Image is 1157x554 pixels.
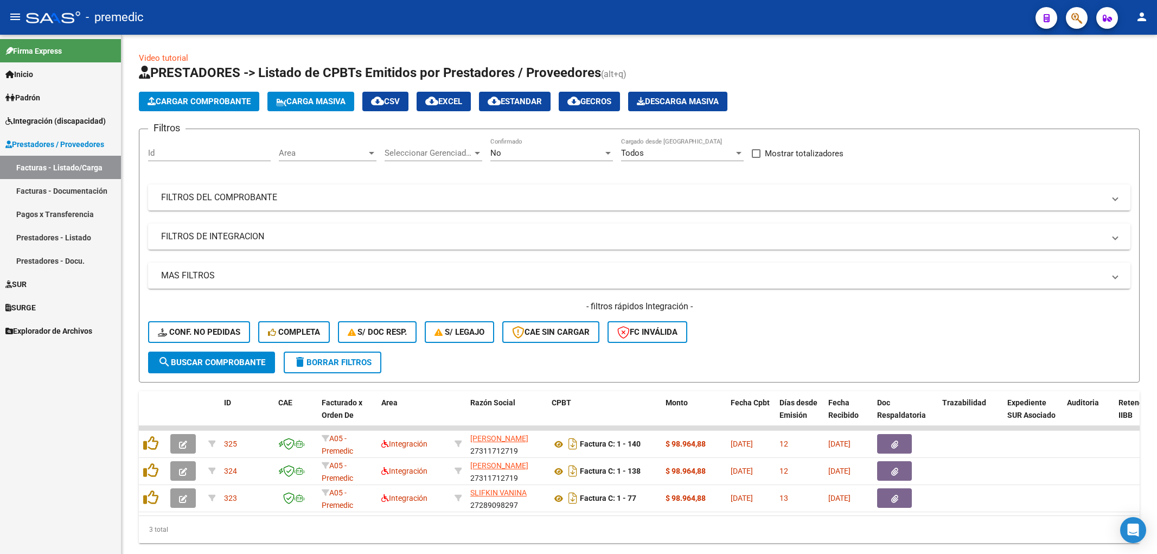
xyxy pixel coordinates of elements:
span: ID [224,398,231,407]
mat-icon: cloud_download [567,94,580,107]
span: Seleccionar Gerenciador [385,148,472,158]
datatable-header-cell: Facturado x Orden De [317,391,377,439]
span: [DATE] [828,467,851,475]
span: Area [381,398,398,407]
strong: $ 98.964,88 [666,467,706,475]
button: S/ legajo [425,321,494,343]
mat-panel-title: MAS FILTROS [161,270,1104,282]
span: - premedic [86,5,144,29]
span: 12 [779,440,788,448]
mat-icon: cloud_download [425,94,438,107]
mat-icon: cloud_download [488,94,501,107]
span: EXCEL [425,97,462,106]
button: EXCEL [417,92,471,111]
span: Auditoria [1067,398,1099,407]
span: FC Inválida [617,327,677,337]
button: CAE SIN CARGAR [502,321,599,343]
button: Estandar [479,92,551,111]
mat-icon: menu [9,10,22,23]
app-download-masive: Descarga masiva de comprobantes (adjuntos) [628,92,727,111]
datatable-header-cell: Fecha Cpbt [726,391,775,439]
datatable-header-cell: Auditoria [1063,391,1114,439]
div: 27289098297 [470,487,543,510]
span: Gecros [567,97,611,106]
span: [PERSON_NAME] [470,461,528,470]
span: S/ Doc Resp. [348,327,407,337]
mat-expansion-panel-header: FILTROS DEL COMPROBANTE [148,184,1130,211]
datatable-header-cell: Area [377,391,450,439]
mat-icon: person [1135,10,1148,23]
i: Descargar documento [566,462,580,480]
button: Completa [258,321,330,343]
span: Conf. no pedidas [158,327,240,337]
mat-icon: cloud_download [371,94,384,107]
datatable-header-cell: Razón Social [466,391,547,439]
span: [DATE] [828,440,851,448]
datatable-header-cell: Trazabilidad [938,391,1003,439]
span: Carga Masiva [276,97,346,106]
span: Firma Express [5,45,62,57]
strong: $ 98.964,88 [666,494,706,502]
span: Prestadores / Proveedores [5,138,104,150]
span: Integración (discapacidad) [5,115,106,127]
button: Descarga Masiva [628,92,727,111]
span: Estandar [488,97,542,106]
strong: Factura C: 1 - 138 [580,467,641,476]
span: Fecha Cpbt [731,398,770,407]
span: Integración [381,440,427,448]
span: Descarga Masiva [637,97,719,106]
mat-panel-title: FILTROS DEL COMPROBANTE [161,192,1104,203]
span: 324 [224,467,237,475]
span: 12 [779,467,788,475]
span: Padrón [5,92,40,104]
span: 323 [224,494,237,502]
span: Mostrar totalizadores [765,147,843,160]
span: [DATE] [731,494,753,502]
span: Razón Social [470,398,515,407]
strong: Factura C: 1 - 77 [580,494,636,503]
span: Facturado x Orden De [322,398,362,419]
span: Cargar Comprobante [148,97,251,106]
button: Buscar Comprobante [148,352,275,373]
datatable-header-cell: Monto [661,391,726,439]
strong: $ 98.964,88 [666,440,706,448]
span: [PERSON_NAME] [470,434,528,443]
i: Descargar documento [566,435,580,453]
span: Días desde Emisión [779,398,817,419]
strong: Factura C: 1 - 140 [580,440,641,449]
datatable-header-cell: Doc Respaldatoria [873,391,938,439]
span: Integración [381,467,427,475]
button: FC Inválida [608,321,687,343]
div: 27311712719 [470,432,543,455]
span: Trazabilidad [942,398,986,407]
button: Borrar Filtros [284,352,381,373]
button: Cargar Comprobante [139,92,259,111]
div: 3 total [139,516,1140,543]
button: Conf. no pedidas [148,321,250,343]
span: Area [279,148,367,158]
span: Buscar Comprobante [158,358,265,367]
div: Open Intercom Messenger [1120,517,1146,543]
span: Todos [621,148,644,158]
datatable-header-cell: Días desde Emisión [775,391,824,439]
datatable-header-cell: Expediente SUR Asociado [1003,391,1063,439]
mat-panel-title: FILTROS DE INTEGRACION [161,231,1104,243]
h3: Filtros [148,120,186,136]
mat-icon: delete [293,355,306,368]
span: Expediente SUR Asociado [1007,398,1056,419]
span: CAE [278,398,292,407]
span: CAE SIN CARGAR [512,327,590,337]
span: SUR [5,278,27,290]
button: Carga Masiva [267,92,354,111]
span: 13 [779,494,788,502]
span: No [490,148,501,158]
button: S/ Doc Resp. [338,321,417,343]
datatable-header-cell: CPBT [547,391,661,439]
button: CSV [362,92,408,111]
span: SURGE [5,302,36,314]
a: Video tutorial [139,53,188,63]
span: Doc Respaldatoria [877,398,926,419]
span: (alt+q) [601,69,627,79]
span: CSV [371,97,400,106]
span: CPBT [552,398,571,407]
